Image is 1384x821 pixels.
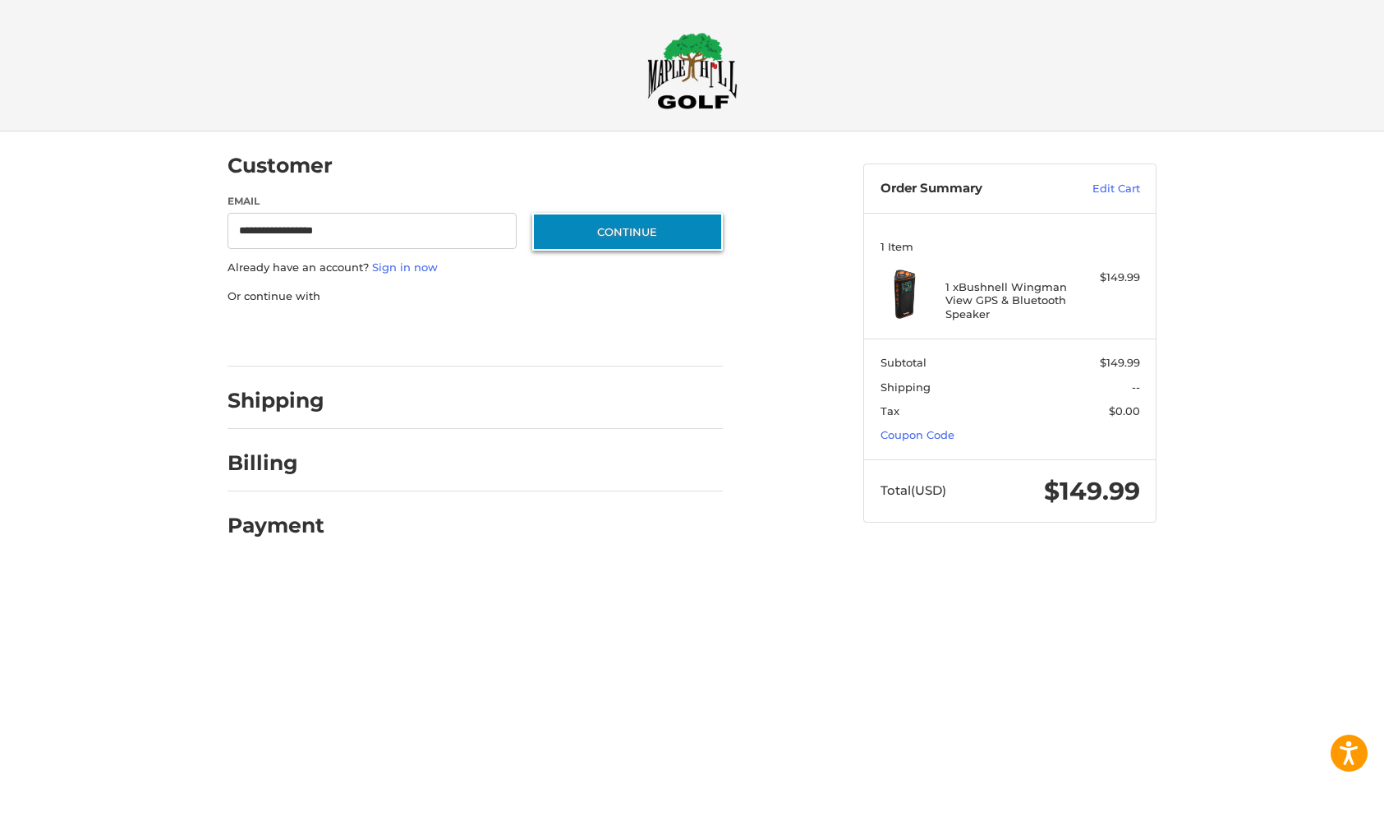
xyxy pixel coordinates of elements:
img: Maple Hill Golf [647,32,738,109]
button: Continue [532,213,723,251]
h2: Billing [228,450,324,476]
a: Edit Cart [1057,181,1140,197]
label: Email [228,194,517,209]
div: $149.99 [1075,270,1140,286]
span: -- [1132,381,1140,394]
span: $149.99 [1100,356,1140,369]
a: Coupon Code [881,428,954,441]
h2: Shipping [228,388,324,413]
p: Already have an account? [228,260,723,276]
a: Sign in now [372,261,438,274]
span: Total (USD) [881,482,946,498]
iframe: PayPal-paylater [361,321,485,350]
span: Shipping [881,381,931,394]
iframe: Google Customer Reviews [1248,777,1384,821]
iframe: PayPal-venmo [501,321,624,350]
h4: 1 x Bushnell Wingman View GPS & Bluetooth Speaker [945,280,1071,321]
span: Subtotal [881,356,926,369]
p: Or continue with [228,288,723,305]
iframe: PayPal-paypal [223,321,346,350]
h3: 1 Item [881,240,1140,253]
h2: Customer [228,153,333,178]
h3: Order Summary [881,181,1057,197]
span: $0.00 [1109,404,1140,417]
span: Tax [881,404,899,417]
span: $149.99 [1044,476,1140,506]
h2: Payment [228,513,324,538]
